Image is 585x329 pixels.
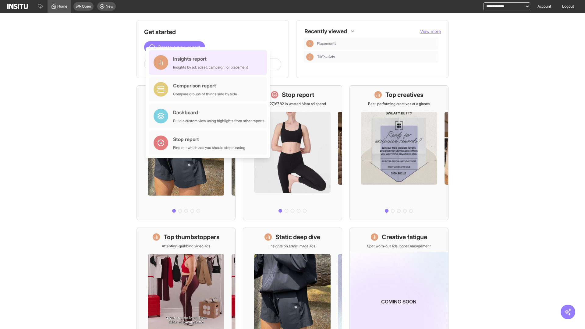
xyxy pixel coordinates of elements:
div: Dashboard [173,109,264,116]
div: Find out which ads you should stop running [173,145,245,150]
h1: Top creatives [385,90,424,99]
p: Best-performing creatives at a glance [368,101,430,106]
div: Compare groups of things side by side [173,92,237,97]
button: View more [420,28,441,34]
span: Open [82,4,91,9]
img: Logo [7,4,28,9]
p: Attention-grabbing video ads [162,244,210,249]
a: What's live nowSee all active ads instantly [136,85,236,220]
div: Insights [306,53,314,61]
div: Build a custom view using highlights from other reports [173,119,264,123]
p: Insights on static image ads [270,244,315,249]
div: Comparison report [173,82,237,89]
span: Placements [317,41,336,46]
span: New [106,4,113,9]
h1: Static deep dive [275,233,320,241]
a: Stop reportSave £27,167.82 in wasted Meta ad spend [243,85,342,220]
div: Stop report [173,136,245,143]
a: Top creativesBest-performing creatives at a glance [349,85,448,220]
span: Home [57,4,67,9]
h1: Stop report [282,90,314,99]
span: Create a new report [158,44,200,51]
h1: Get started [144,28,281,36]
div: Insights [306,40,314,47]
span: Placements [317,41,436,46]
div: Insights by ad, adset, campaign, or placement [173,65,248,70]
span: TikTok Ads [317,55,436,59]
p: Save £27,167.82 in wasted Meta ad spend [259,101,326,106]
h1: Top thumbstoppers [164,233,220,241]
button: Create a new report [144,41,205,53]
div: Insights report [173,55,248,62]
span: TikTok Ads [317,55,335,59]
span: View more [420,29,441,34]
